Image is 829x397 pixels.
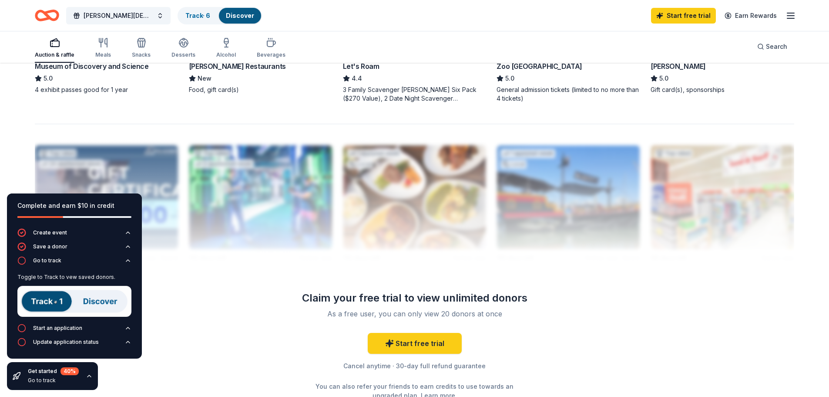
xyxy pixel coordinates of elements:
div: Get started [28,367,79,375]
button: Desserts [171,34,195,63]
span: [PERSON_NAME][DEMOGRAPHIC_DATA] Academy's 26th Annual Charity Dinner and Auction [84,10,153,21]
div: Desserts [171,51,195,58]
div: [PERSON_NAME] [651,61,706,71]
div: [PERSON_NAME] Restaurants [189,61,286,71]
div: Alcohol [216,51,236,58]
button: [PERSON_NAME][DEMOGRAPHIC_DATA] Academy's 26th Annual Charity Dinner and Auction [66,7,171,24]
a: Start free trial [651,8,716,24]
div: As a free user, you can only view 20 donors at once [300,309,530,319]
div: Go to track [33,257,61,264]
div: Complete and earn $10 in credit [17,200,131,211]
button: Beverages [257,34,285,63]
span: 5.0 [505,73,514,84]
button: Go to track [17,256,131,270]
span: Search [766,41,787,52]
div: Auction & raffle [35,51,74,58]
button: Start an application [17,324,131,338]
div: Go to track [28,377,79,384]
div: Create event [33,229,67,236]
div: Start an application [33,325,82,332]
button: Save a donor [17,242,131,256]
div: Save a donor [33,243,67,250]
a: Discover [226,12,254,19]
span: New [198,73,211,84]
div: Cancel anytime · 30-day full refund guarantee [289,361,540,371]
button: Update application status [17,338,131,352]
div: Let's Roam [343,61,379,71]
div: Food, gift card(s) [189,85,332,94]
div: General admission tickets (limited to no more than 4 tickets) [497,85,640,103]
div: Meals [95,51,111,58]
div: Toggle to Track to vew saved donors. [17,274,131,281]
img: Track [17,286,131,317]
button: Alcohol [216,34,236,63]
button: Create event [17,228,131,242]
div: Go to track [17,270,131,324]
div: Snacks [132,51,151,58]
div: Zoo [GEOGRAPHIC_DATA] [497,61,582,71]
a: Start free trial [368,333,462,354]
span: 5.0 [659,73,668,84]
div: Update application status [33,339,99,346]
button: Auction & raffle [35,34,74,63]
button: Track· 6Discover [178,7,262,24]
div: 3 Family Scavenger [PERSON_NAME] Six Pack ($270 Value), 2 Date Night Scavenger [PERSON_NAME] Two ... [343,85,487,103]
div: Museum of Discovery and Science [35,61,149,71]
a: Home [35,5,59,26]
button: Meals [95,34,111,63]
span: 5.0 [44,73,53,84]
span: 4.4 [352,73,362,84]
button: Snacks [132,34,151,63]
a: Earn Rewards [719,8,782,24]
div: Claim your free trial to view unlimited donors [289,291,540,305]
div: Beverages [257,51,285,58]
div: 40 % [60,367,79,375]
button: Search [750,38,794,55]
div: Gift card(s), sponsorships [651,85,794,94]
a: Track· 6 [185,12,210,19]
div: 4 exhibit passes good for 1 year [35,85,178,94]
